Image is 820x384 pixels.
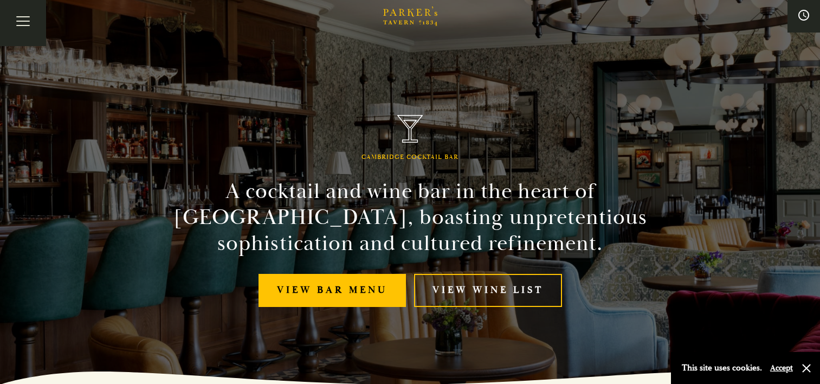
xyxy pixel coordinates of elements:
h2: A cocktail and wine bar in the heart of [GEOGRAPHIC_DATA], boasting unpretentious sophistication ... [163,178,657,257]
a: View Wine List [414,274,562,307]
h1: Cambridge Cocktail Bar [361,153,459,161]
button: Close and accept [801,363,812,374]
img: Parker's Tavern Brasserie Cambridge [397,115,423,143]
p: This site uses cookies. [682,360,762,376]
a: View bar menu [259,274,406,307]
button: Accept [770,363,793,373]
